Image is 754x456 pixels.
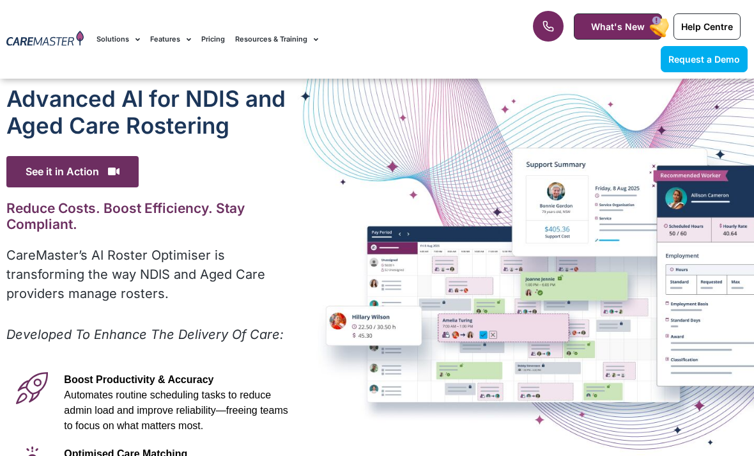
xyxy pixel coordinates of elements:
[574,13,662,40] a: What's New
[681,21,733,32] span: Help Centre
[96,18,481,61] nav: Menu
[64,374,213,385] span: Boost Productivity & Accuracy
[6,246,303,303] p: CareMaster’s AI Roster Optimiser is transforming the way NDIS and Aged Care providers manage rost...
[6,200,303,232] h2: Reduce Costs. Boost Efficiency. Stay Compliant.
[6,327,284,342] em: Developed To Enhance The Delivery Of Care:
[64,389,288,431] span: Automates routine scheduling tasks to reduce admin load and improve reliability—freeing teams to ...
[6,85,303,139] h1: Advanced Al for NDIS and Aged Care Rostering
[661,46,748,72] a: Request a Demo
[673,13,741,40] a: Help Centre
[6,156,139,187] span: See it in Action
[591,21,645,32] span: What's New
[201,18,225,61] a: Pricing
[235,18,318,61] a: Resources & Training
[96,18,140,61] a: Solutions
[6,31,84,48] img: CareMaster Logo
[668,54,740,65] span: Request a Demo
[150,18,191,61] a: Features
